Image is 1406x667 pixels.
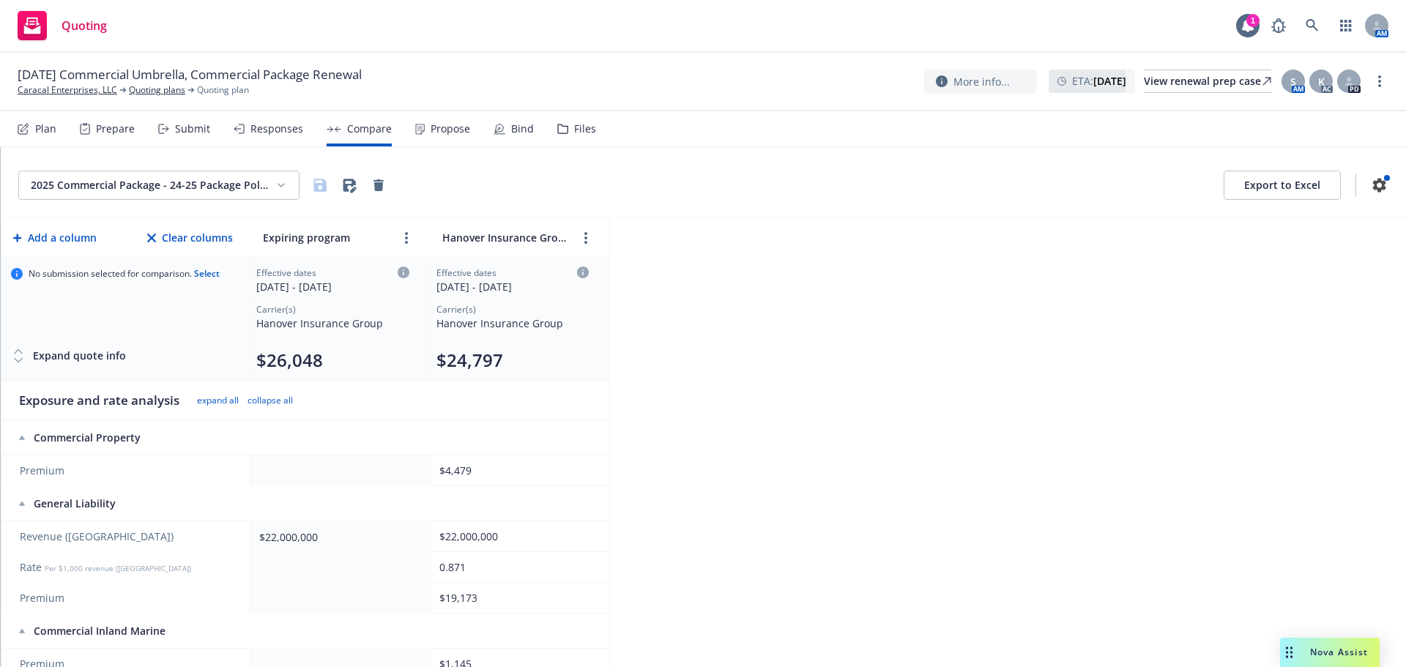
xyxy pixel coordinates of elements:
[436,267,589,294] div: Click to edit column carrier quote details
[924,70,1037,94] button: More info...
[35,123,56,135] div: Plan
[256,349,323,372] button: $26,048
[436,316,589,331] div: Hanover Insurance Group
[436,303,589,316] div: Carrier(s)
[431,123,470,135] div: Propose
[256,349,409,372] div: Total premium (click to edit billing info)
[256,303,409,316] div: Carrier(s)
[439,559,595,575] div: 0.871
[1371,72,1388,90] a: more
[436,267,589,279] div: Effective dates
[436,279,589,294] div: [DATE] - [DATE]
[1280,638,1298,667] div: Drag to move
[1224,171,1341,200] button: Export to Excel
[953,74,1010,89] span: More info...
[256,316,409,331] div: Hanover Insurance Group
[439,463,595,478] div: $4,479
[29,268,220,280] span: No submission selected for comparison.
[439,529,595,544] div: $22,000,000
[1144,70,1271,92] div: View renewal prep case
[511,123,534,135] div: Bind
[144,223,236,253] button: Clear columns
[1246,14,1260,27] div: 1
[62,20,107,31] span: Quoting
[1310,646,1368,658] span: Nova Assist
[18,171,300,200] button: 2025 Commercial Package - 24-25 Package Policy
[18,66,362,83] span: [DATE] Commercial Umbrella, Commercial Package Renewal
[1144,70,1271,93] a: View renewal prep case
[197,395,239,406] button: expand all
[31,178,269,193] div: 2025 Commercial Package - 24-25 Package Policy
[250,123,303,135] div: Responses
[19,496,236,511] div: General Liability
[96,123,135,135] div: Prepare
[436,349,589,372] div: Total premium (click to edit billing info)
[197,83,249,97] span: Quoting plan
[574,123,596,135] div: Files
[1280,638,1380,667] button: Nova Assist
[1331,11,1361,40] a: Switch app
[398,229,415,247] a: more
[256,267,409,279] div: Effective dates
[259,227,392,248] input: Expiring program
[577,229,595,247] a: more
[436,349,503,372] button: $24,797
[10,223,100,253] button: Add a column
[347,123,392,135] div: Compare
[20,529,235,544] span: Revenue ([GEOGRAPHIC_DATA])
[19,624,236,638] div: Commercial Inland Marine
[1072,73,1126,89] span: ETA :
[19,431,236,445] div: Commercial Property
[256,279,409,294] div: [DATE] - [DATE]
[20,560,235,575] span: Rate
[1290,74,1296,89] span: S
[439,590,595,605] div: $19,173
[1298,11,1327,40] a: Search
[1093,74,1126,88] strong: [DATE]
[19,392,179,409] div: Exposure and rate analysis
[1318,74,1325,89] span: K
[18,83,117,97] a: Caracal Enterprises, LLC
[175,123,210,135] div: Submit
[129,83,185,97] a: Quoting plans
[20,463,235,478] span: Premium
[12,5,113,46] a: Quoting
[259,529,415,545] div: $22,000,000
[11,341,126,370] button: Expand quote info
[439,227,571,248] input: Hanover Insurance Group
[20,591,235,605] span: Premium
[45,563,191,573] span: Per $1,000 revenue ([GEOGRAPHIC_DATA])
[248,395,293,406] button: collapse all
[1264,11,1293,40] a: Report a Bug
